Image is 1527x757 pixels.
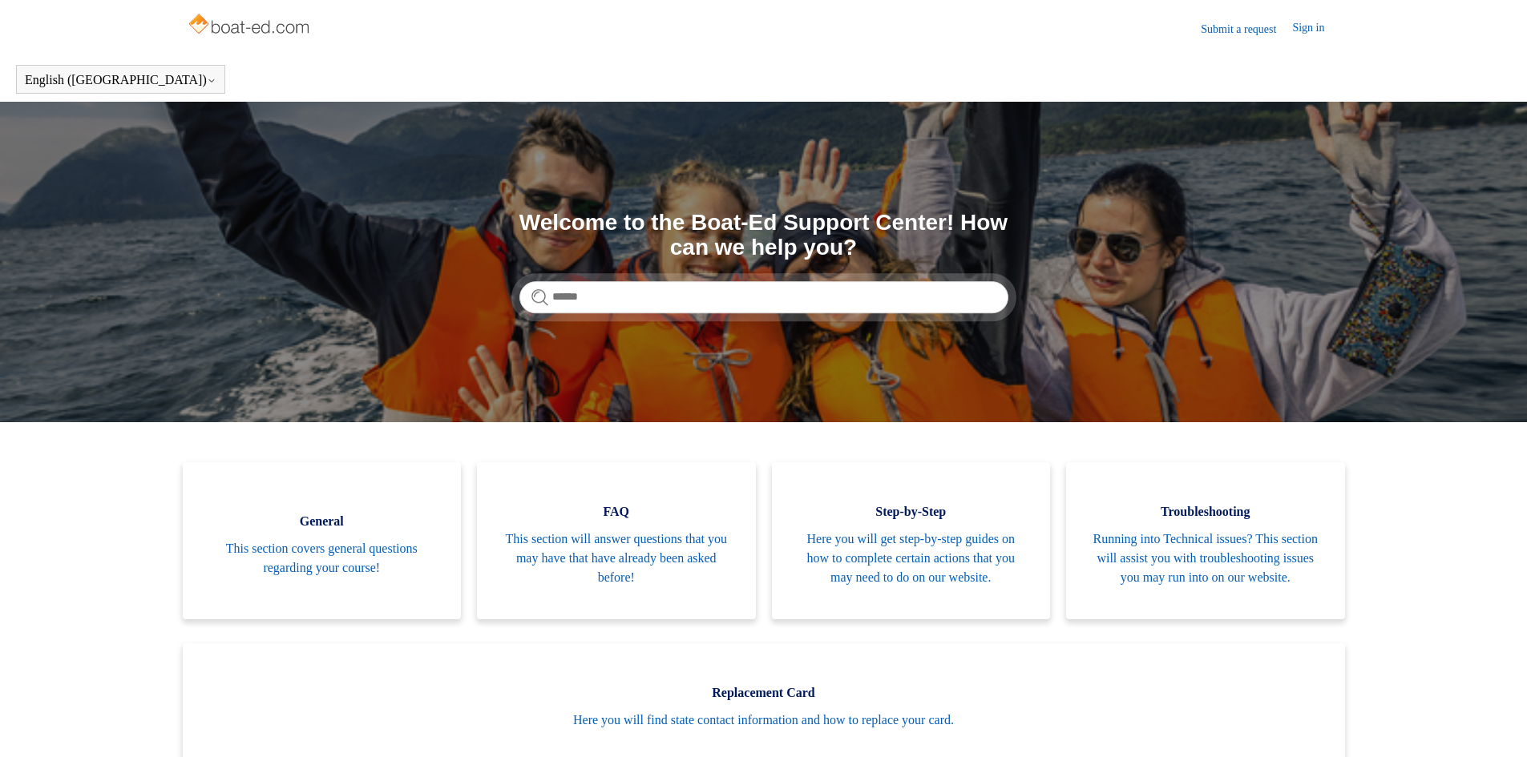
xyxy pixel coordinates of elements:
[519,211,1008,260] h1: Welcome to the Boat-Ed Support Center! How can we help you?
[187,10,314,42] img: Boat-Ed Help Center home page
[1090,529,1321,587] span: Running into Technical issues? This section will assist you with troubleshooting issues you may r...
[501,529,732,587] span: This section will answer questions that you may have that have already been asked before!
[501,502,732,521] span: FAQ
[207,512,438,531] span: General
[1090,502,1321,521] span: Troubleshooting
[772,462,1051,619] a: Step-by-Step Here you will get step-by-step guides on how to complete certain actions that you ma...
[207,683,1321,703] span: Replacement Card
[207,539,438,578] span: This section covers general questions regarding your course!
[1201,21,1292,38] a: Submit a request
[25,73,216,87] button: English ([GEOGRAPHIC_DATA])
[477,462,756,619] a: FAQ This section will answer questions that you may have that have already been asked before!
[207,711,1321,730] span: Here you will find state contact information and how to replace your card.
[1066,462,1345,619] a: Troubleshooting Running into Technical issues? This section will assist you with troubleshooting ...
[1292,19,1340,38] a: Sign in
[796,529,1027,587] span: Here you will get step-by-step guides on how to complete certain actions that you may need to do ...
[519,281,1008,313] input: Search
[796,502,1027,521] span: Step-by-Step
[183,462,462,619] a: General This section covers general questions regarding your course!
